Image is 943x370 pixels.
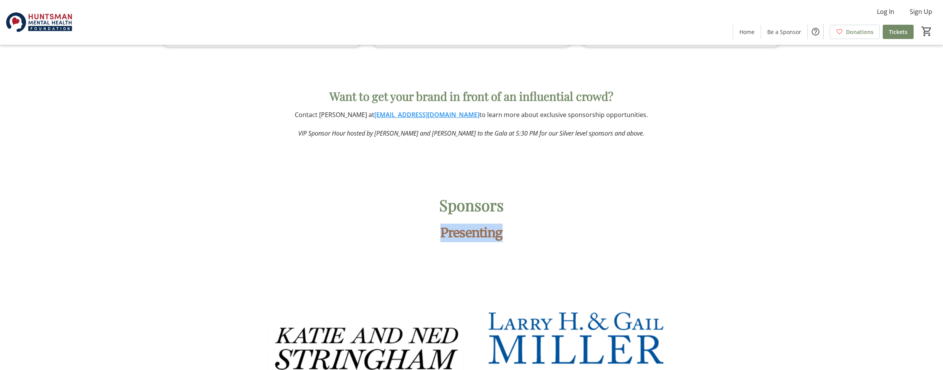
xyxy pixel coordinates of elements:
button: Help [808,24,823,39]
button: Log In [871,5,901,18]
a: Home [733,25,761,39]
a: Donations [830,25,880,39]
p: Contact [PERSON_NAME] at to learn more about exclusive sponsorship opportunities. [162,110,781,119]
span: Log In [877,7,894,16]
strong: Want to get your brand in front of an influential crowd? [330,88,613,104]
span: Sign Up [910,7,932,16]
a: [EMAIL_ADDRESS][DOMAIN_NAME] [374,110,479,119]
button: Cart [920,24,934,38]
a: Tickets [883,25,914,39]
span: Be a Sponsor [767,28,801,36]
img: Huntsman Mental Health Foundation's Logo [5,3,73,42]
em: VIP Sponsor Hour hosted by [PERSON_NAME] and [PERSON_NAME] to the Gala at 5:30 PM for our Silver ... [298,129,644,137]
span: Home [739,28,754,36]
span: Presenting [440,225,503,241]
button: Sign Up [904,5,938,18]
span: Tickets [889,28,907,36]
span: Donations [846,28,873,36]
span: Sponsors [439,195,504,215]
a: Be a Sponsor [761,25,807,39]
